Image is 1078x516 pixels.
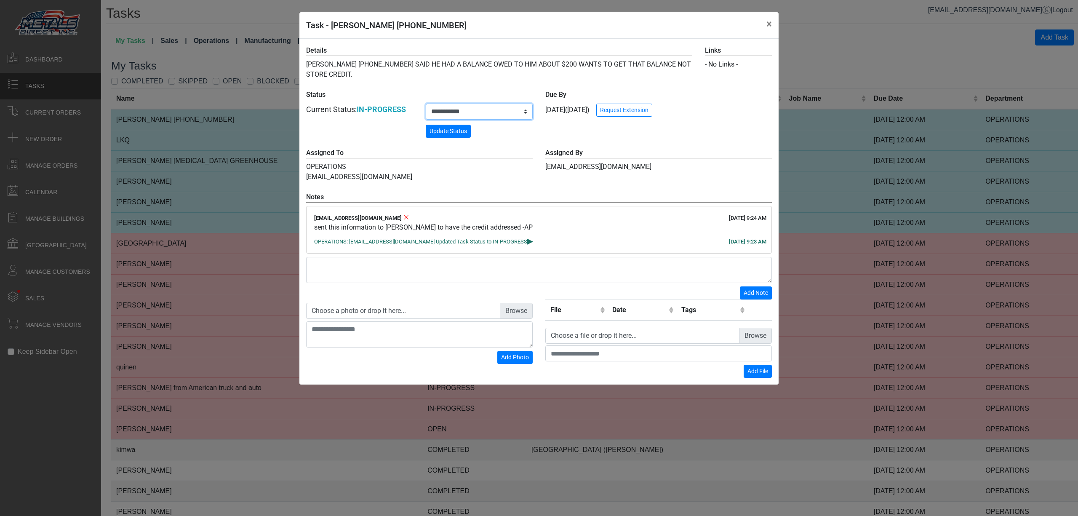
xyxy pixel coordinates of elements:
label: Status [306,90,533,100]
span: Add Note [744,289,768,296]
label: Assigned By [545,148,772,158]
button: Add File [744,365,772,378]
span: Request Extension [600,107,648,113]
div: Current Status: [306,104,413,115]
div: [PERSON_NAME] [PHONE_NUMBER] SAID HE HAD A BALANCE OWED TO HIM ABOUT $200 WANTS TO GET THAT BALAN... [300,45,699,80]
div: [DATE] 9:23 AM [729,238,766,246]
label: Links [705,45,772,56]
button: Add Photo [497,351,533,364]
label: Due By [545,90,772,100]
div: OPERATIONS: [EMAIL_ADDRESS][DOMAIN_NAME] Updated Task Status to IN-PROGRESS [314,238,764,246]
div: OPERATIONS [EMAIL_ADDRESS][DOMAIN_NAME] [300,148,539,182]
div: Date [612,305,667,315]
h5: Task - [PERSON_NAME] [PHONE_NUMBER] [306,19,467,32]
button: Close [760,12,779,36]
button: Add Note [740,286,772,299]
div: - No Links - [705,59,772,70]
span: ▸ [527,238,533,243]
label: Details [306,45,692,56]
div: [EMAIL_ADDRESS][DOMAIN_NAME] [539,148,778,182]
th: Remove [747,300,772,321]
span: [EMAIL_ADDRESS][DOMAIN_NAME] [314,215,402,221]
label: Assigned To [306,148,533,158]
div: sent this information to [PERSON_NAME] to have the credit addressed -AP [314,222,764,233]
div: [DATE] ([DATE]) [545,90,772,117]
span: Add File [747,368,768,374]
span: Add Photo [501,354,529,361]
button: Request Extension [596,104,652,117]
label: Notes [306,192,772,203]
strong: IN-PROGRESS [357,105,406,114]
div: Tags [681,305,738,315]
div: File [550,305,598,315]
div: [DATE] 9:24 AM [729,214,766,222]
span: Update Status [430,128,467,134]
button: Update Status [426,125,471,138]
